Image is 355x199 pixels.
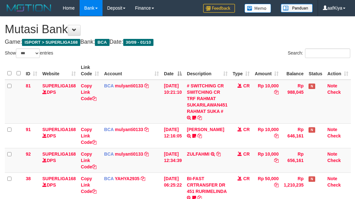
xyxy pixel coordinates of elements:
[22,39,80,46] span: ISPORT > SUPERLIGA168
[115,127,143,132] a: mulyanti0133
[243,127,250,132] span: CR
[78,62,102,80] th: Link Code: activate to sort column ascending
[281,123,306,148] td: Rp 646,161
[5,3,53,13] img: MOTION_logo.png
[42,83,76,88] a: SUPERLIGA168
[40,148,78,173] td: DPS
[252,62,281,80] th: Amount: activate to sort column ascending
[327,83,337,88] a: Note
[144,83,149,88] a: Copy mulyanti0133 to clipboard
[144,127,149,132] a: Copy mulyanti0133 to clipboard
[115,83,143,88] a: mulyanti0133
[104,151,114,157] span: BCA
[252,123,281,148] td: Rp 10,000
[104,127,114,132] span: BCA
[309,176,315,182] span: Has Note
[281,80,306,124] td: Rp 988,045
[274,90,279,95] a: Copy Rp 10,000 to clipboard
[40,123,78,148] td: DPS
[104,176,114,181] span: BCA
[26,176,31,181] span: 38
[102,62,161,80] th: Account: activate to sort column ascending
[144,151,149,157] a: Copy mulyanti0133 to clipboard
[274,133,279,138] a: Copy Rp 10,000 to clipboard
[327,182,341,188] a: Check
[5,48,53,58] label: Show entries
[161,148,184,173] td: [DATE] 12:34:39
[5,23,350,36] h1: Mutasi Bank
[26,83,31,88] span: 81
[42,127,76,132] a: SUPERLIGA168
[252,80,281,124] td: Rp 10,000
[245,4,271,13] img: Button%20Memo.svg
[81,151,96,169] a: Copy Link Code
[216,151,221,157] a: Copy ZULFAHMI to clipboard
[187,127,224,132] a: [PERSON_NAME]
[81,127,96,145] a: Copy Link Code
[327,90,341,95] a: Check
[5,39,350,45] h4: Game: Bank: Date:
[197,115,202,120] a: Copy # SWITCHING CR SWITCHING CR TRF RAHMAT SUKARILAWAN451 RAHMAT SUKA # to clipboard
[26,127,31,132] span: 91
[243,176,250,181] span: CR
[26,151,31,157] span: 92
[42,151,76,157] a: SUPERLIGA168
[243,151,250,157] span: CR
[327,151,337,157] a: Note
[327,133,341,138] a: Check
[197,133,202,138] a: Copy RIYO RAHMAN to clipboard
[327,127,337,132] a: Note
[305,48,350,58] input: Search:
[252,148,281,173] td: Rp 10,000
[161,123,184,148] td: [DATE] 12:16:05
[81,176,96,194] a: Copy Link Code
[16,48,40,58] select: Showentries
[161,62,184,80] th: Date: activate to sort column descending
[230,62,252,80] th: Type: activate to sort column ascending
[309,127,315,133] span: Has Note
[327,158,341,163] a: Check
[281,148,306,173] td: Rp 656,161
[306,62,325,80] th: Status
[281,4,313,12] img: panduan.png
[274,182,279,188] a: Copy Rp 50,000 to clipboard
[274,158,279,163] a: Copy Rp 10,000 to clipboard
[281,62,306,80] th: Balance
[184,62,230,80] th: Description: activate to sort column ascending
[243,83,250,88] span: CR
[187,151,209,157] a: ZULFAHMI
[161,80,184,124] td: [DATE] 10:21:10
[203,4,235,13] img: Feedback.jpg
[187,83,228,114] a: # SWITCHING CR SWITCHING CR TRF RAHMAT SUKARILAWAN451 RAHMAT SUKA #
[42,176,76,181] a: SUPERLIGA168
[104,83,114,88] span: BCA
[123,39,154,46] span: 30/09 - 01/10
[141,176,145,181] a: Copy YAHYA2935 to clipboard
[115,176,140,181] a: YAHYA2935
[288,48,350,58] label: Search:
[115,151,143,157] a: mulyanti0133
[23,62,40,80] th: ID: activate to sort column ascending
[40,80,78,124] td: DPS
[40,62,78,80] th: Website: activate to sort column ascending
[95,39,109,46] span: BCA
[309,84,315,89] span: Has Note
[327,176,337,181] a: Note
[325,62,351,80] th: Action: activate to sort column ascending
[81,83,96,101] a: Copy Link Code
